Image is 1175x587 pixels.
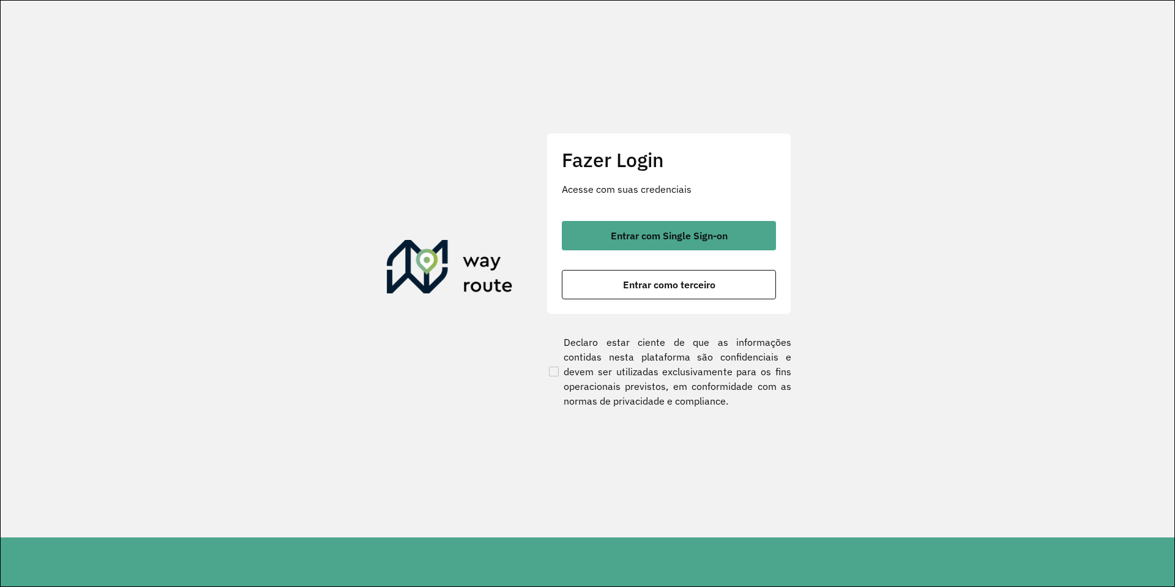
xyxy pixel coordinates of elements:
p: Acesse com suas credenciais [562,182,776,196]
button: button [562,221,776,250]
span: Entrar como terceiro [623,280,715,290]
span: Entrar com Single Sign-on [611,231,728,241]
button: button [562,270,776,299]
label: Declaro estar ciente de que as informações contidas nesta plataforma são confidenciais e devem se... [546,335,791,408]
img: Roteirizador AmbevTech [387,240,513,299]
h2: Fazer Login [562,148,776,171]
